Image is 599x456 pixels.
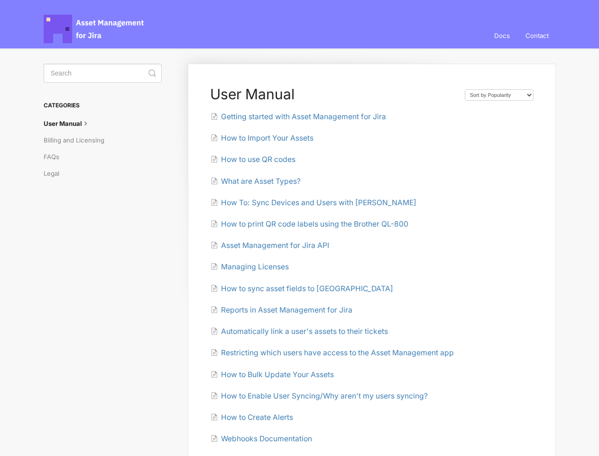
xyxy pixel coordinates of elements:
a: How To: Sync Devices and Users with [PERSON_NAME] [211,198,416,207]
a: How to use QR codes [211,155,295,164]
a: Asset Management for Jira API [211,241,329,250]
a: Docs [487,23,517,48]
a: Managing Licenses [211,262,289,271]
a: How to Create Alerts [211,413,293,422]
a: How to Import Your Assets [211,133,313,142]
span: Restricting which users have access to the Asset Management app [221,348,454,357]
a: FAQs [44,149,66,164]
a: How to Bulk Update Your Assets [211,370,334,379]
span: How to use QR codes [221,155,295,164]
span: How to Create Alerts [221,413,293,422]
h1: User Manual [210,85,455,103]
span: Asset Management for Jira API [221,241,329,250]
span: How to Enable User Syncing/Why aren't my users syncing? [221,391,428,400]
a: Contact [518,23,556,48]
span: How to print QR code labels using the Brother QL-800 [221,219,408,228]
a: How to Enable User Syncing/Why aren't my users syncing? [211,391,428,400]
span: What are Asset Types? [221,177,301,186]
a: Reports in Asset Management for Jira [211,305,352,314]
h3: Categories [44,97,162,114]
span: Automatically link a user's assets to their tickets [221,327,388,336]
input: Search [44,64,162,83]
span: Webhooks Documentation [221,434,312,443]
span: How to Import Your Assets [221,133,313,142]
span: Getting started with Asset Management for Jira [221,112,386,121]
a: Automatically link a user's assets to their tickets [211,327,388,336]
span: Asset Management for Jira Docs [44,15,145,43]
span: How to sync asset fields to [GEOGRAPHIC_DATA] [221,284,393,293]
a: Webhooks Documentation [211,434,312,443]
a: Legal [44,166,66,181]
a: What are Asset Types? [211,177,301,186]
a: Restricting which users have access to the Asset Management app [211,348,454,357]
span: How To: Sync Devices and Users with [PERSON_NAME] [221,198,416,207]
span: Managing Licenses [221,262,289,271]
a: Getting started with Asset Management for Jira [211,112,386,121]
span: How to Bulk Update Your Assets [221,370,334,379]
a: How to sync asset fields to [GEOGRAPHIC_DATA] [211,284,393,293]
span: Reports in Asset Management for Jira [221,305,352,314]
a: User Manual [44,116,98,131]
select: Page reloads on selection [465,89,534,101]
a: Billing and Licensing [44,133,111,148]
a: How to print QR code labels using the Brother QL-800 [211,219,408,228]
